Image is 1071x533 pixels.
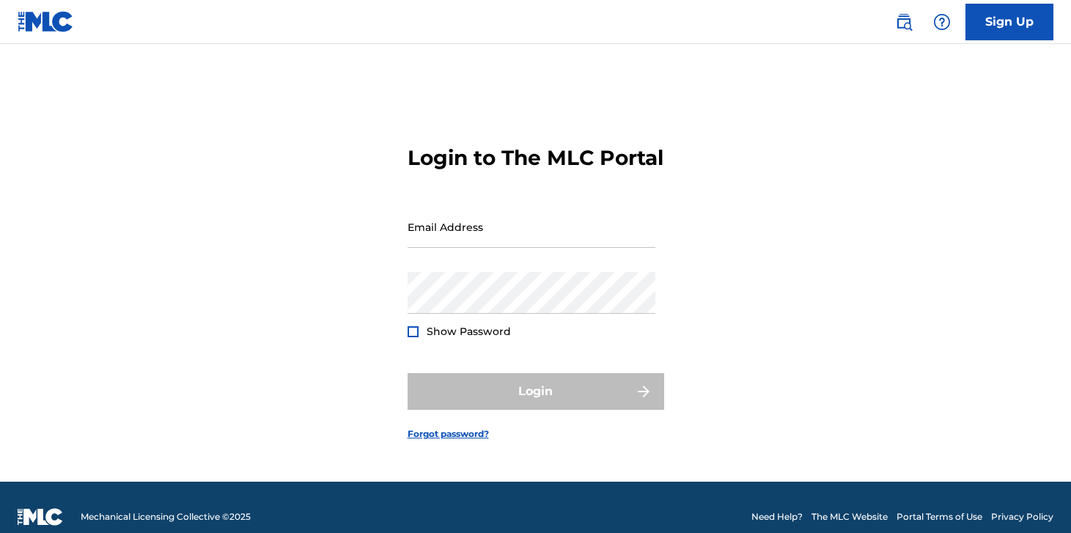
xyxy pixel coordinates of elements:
[998,463,1071,533] iframe: Chat Widget
[408,145,663,171] h3: Login to The MLC Portal
[991,510,1053,523] a: Privacy Policy
[933,13,951,31] img: help
[889,7,919,37] a: Public Search
[897,510,982,523] a: Portal Terms of Use
[895,13,913,31] img: search
[408,427,489,441] a: Forgot password?
[751,510,803,523] a: Need Help?
[18,11,74,32] img: MLC Logo
[811,510,888,523] a: The MLC Website
[965,4,1053,40] a: Sign Up
[927,7,957,37] div: Help
[427,325,511,338] span: Show Password
[81,510,251,523] span: Mechanical Licensing Collective © 2025
[18,508,63,526] img: logo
